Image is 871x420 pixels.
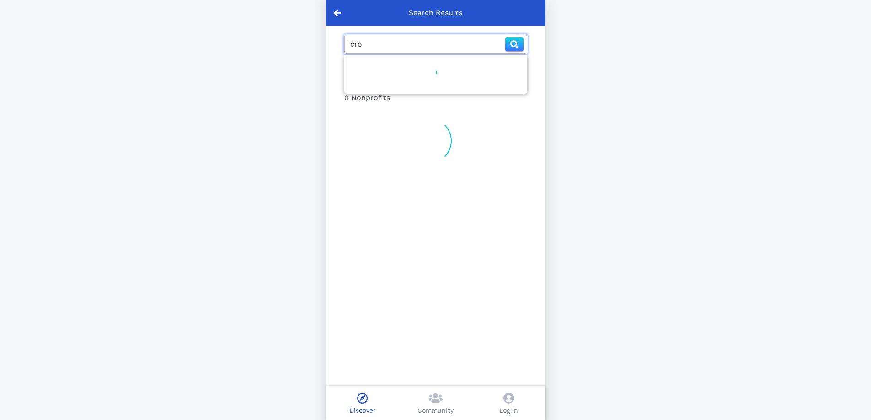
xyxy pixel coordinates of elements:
[350,37,505,52] input: Search by name, location, EIN, or keyword
[499,406,518,415] p: Log In
[344,92,527,103] div: 0 Nonprofits
[417,406,454,415] p: Community
[349,406,376,415] p: Discover
[409,7,462,18] p: Search Results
